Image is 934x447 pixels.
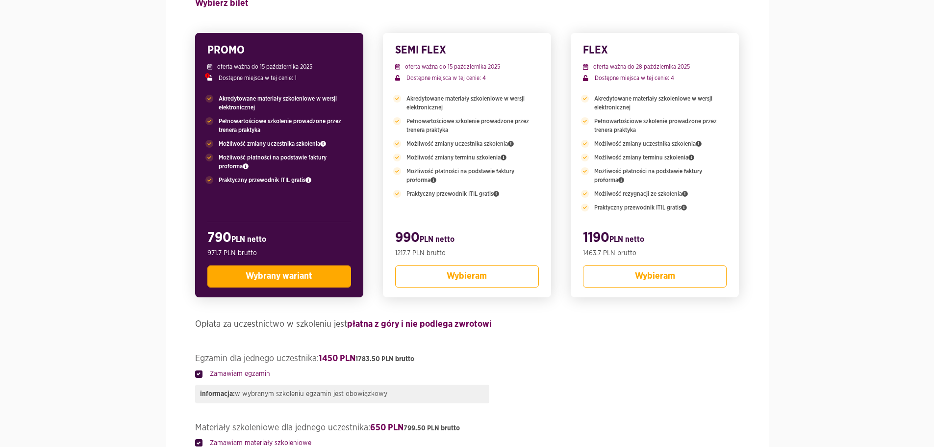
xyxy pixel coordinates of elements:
[231,236,266,243] span: PLN netto
[195,317,739,332] h4: Opłata za uczestnictwo w szkoleniu jest
[319,354,414,363] strong: 1450 PLN
[583,62,727,71] p: oferta ważna do 28 października 2025
[420,236,454,243] span: PLN netto
[195,421,739,438] legend: Materiały szkoleniowe dla jednego uczestnika:
[406,153,506,162] span: Możliwość zmiany terminu szkolenia
[219,94,351,112] span: Akredytowane materiały szkoleniowe w wersji elektronicznej
[195,351,739,369] legend: Egzamin dla jednego uczestnika:
[207,248,351,258] p: 971.7 PLN brutto
[347,320,492,329] strong: płatna z góry i nie podlega zwrotowi
[635,272,675,281] span: Wybieram
[207,230,351,248] h2: 790
[594,203,687,212] span: Praktyczny przewodnik ITIL gratis
[594,189,688,198] span: Możliwość rezygnacji ze szkolenia
[370,423,460,432] strong: 650 PLN
[583,43,727,57] h3: FLEX
[219,117,351,134] span: Pełnowartościowe szkolenie prowadzone przez trenera praktyka
[583,230,727,248] h2: 1190
[406,189,499,198] span: Praktyczny przewodnik ITIL gratis
[195,385,489,403] div: w wybranym szkoleniu egzamin jest obowiązkowy
[609,236,644,243] span: PLN netto
[594,117,727,134] span: Pełnowartościowe szkolenie prowadzone przez trenera praktyka
[355,356,414,363] span: 1783.50 PLN brutto
[246,272,312,281] span: Wybrany wariant
[219,176,311,184] span: Praktyczny przewodnik ITIL gratis
[200,391,235,397] strong: informacja:
[395,248,539,258] p: 1217.7 PLN brutto
[219,153,351,171] span: Możliwość płatności na podstawie faktury proforma
[594,153,694,162] span: Możliwość zmiany terminu szkolenia
[583,74,727,82] p: Dostępne miejsca w tej cenie: 4
[583,265,727,288] button: Wybieram
[404,425,460,432] span: 799.50 PLN brutto
[207,43,351,57] h3: PROMO
[207,74,351,82] p: Dostępne miejsca w tej cenie: 1
[395,265,539,288] button: Wybieram
[219,139,326,148] span: Możliwość zmiany uczestnika szkolenia
[395,62,539,71] p: oferta ważna do 15 października 2025
[594,94,727,112] span: Akredytowane materiały szkoleniowe w wersji elektronicznej
[406,139,514,148] span: Możliwość zmiany uczestnika szkolenia
[583,248,727,258] p: 1463.7 PLN brutto
[406,94,539,112] span: Akredytowane materiały szkoleniowe w wersji elektronicznej
[406,167,539,184] span: Możliwość płatności na podstawie faktury proforma
[395,43,539,57] h3: SEMI FLEX
[594,167,727,184] span: Możliwość płatności na podstawie faktury proforma
[207,265,351,288] button: Wybrany wariant
[207,62,351,71] p: oferta ważna do 15 października 2025
[594,139,702,148] span: Możliwość zmiany uczestnika szkolenia
[447,272,487,281] span: Wybieram
[202,369,270,379] label: Zamawiam egzamin
[395,74,539,82] p: Dostępne miejsca w tej cenie: 4
[395,230,539,248] h2: 990
[406,117,539,134] span: Pełnowartościowe szkolenie prowadzone przez trenera praktyka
